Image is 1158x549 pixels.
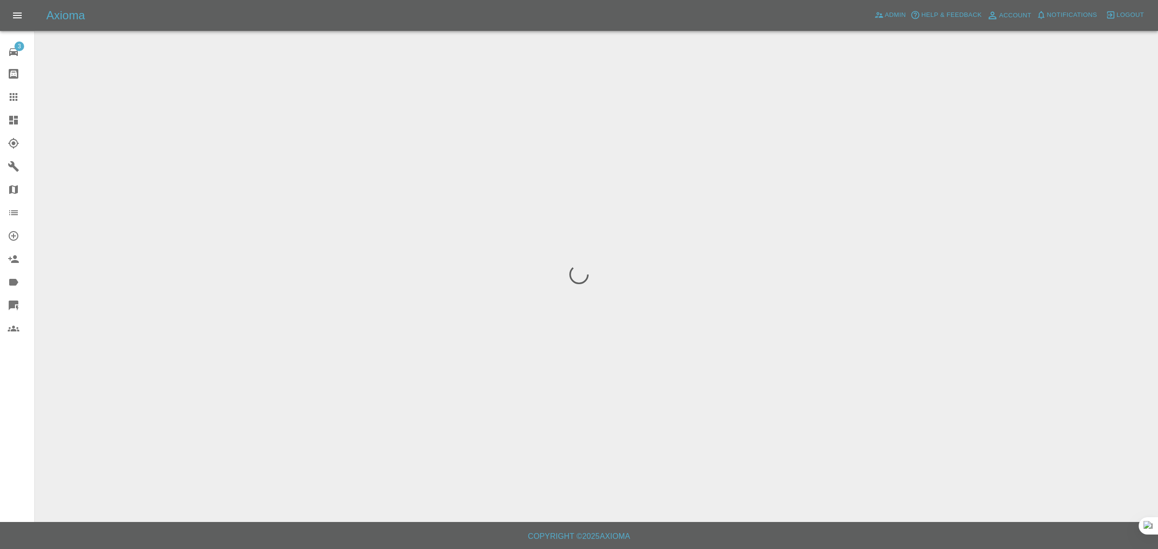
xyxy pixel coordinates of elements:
a: Admin [872,8,909,23]
h5: Axioma [46,8,85,23]
h6: Copyright © 2025 Axioma [8,530,1150,543]
span: Help & Feedback [921,10,981,21]
span: 3 [14,41,24,51]
button: Open drawer [6,4,29,27]
button: Notifications [1034,8,1100,23]
span: Logout [1117,10,1144,21]
a: Account [984,8,1034,23]
span: Notifications [1047,10,1097,21]
span: Admin [885,10,906,21]
button: Logout [1103,8,1146,23]
button: Help & Feedback [908,8,984,23]
span: Account [999,10,1032,21]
